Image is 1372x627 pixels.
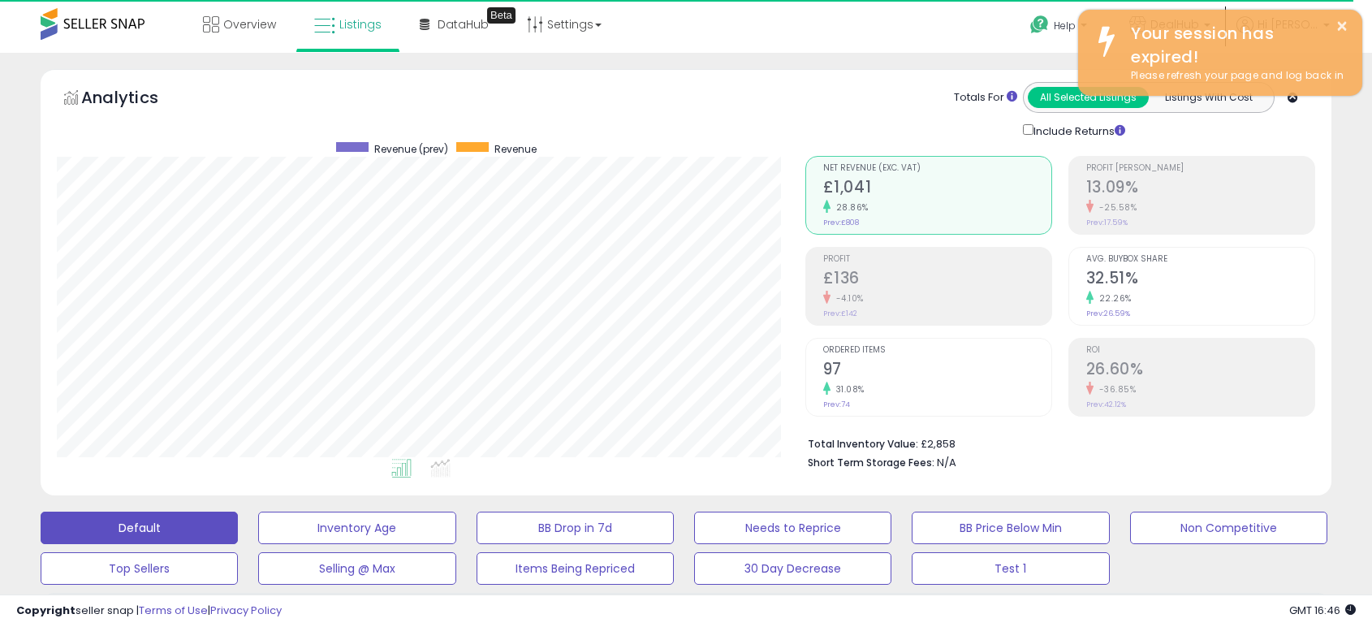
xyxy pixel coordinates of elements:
span: Revenue [494,142,537,156]
div: Totals For [954,90,1017,106]
button: × [1335,16,1348,37]
button: 30 Day Decrease [694,552,891,585]
span: Profit [823,255,1051,264]
span: N/A [937,455,956,470]
i: Get Help [1029,15,1050,35]
button: All Selected Listings [1028,87,1149,108]
small: Prev: 26.59% [1086,309,1130,318]
span: 2025-08-13 16:46 GMT [1289,603,1356,618]
small: Prev: £142 [823,309,857,318]
b: Short Term Storage Fees: [808,456,934,469]
button: Items Being Repriced [477,552,674,585]
span: Listings [339,16,382,32]
button: Selling @ Max [258,552,455,585]
span: Revenue (prev) [374,142,448,156]
small: -4.10% [831,292,864,305]
small: -36.85% [1094,383,1137,396]
a: Terms of Use [139,603,208,618]
span: Net Revenue (Exc. VAT) [823,164,1051,173]
span: Overview [223,16,276,32]
button: Top Sellers [41,552,238,585]
a: Privacy Policy [210,603,282,618]
strong: Copyright [16,603,76,618]
small: 31.08% [831,383,865,396]
span: Ordered Items [823,346,1051,355]
small: Prev: 74 [823,400,850,409]
div: Your session has expired! [1119,22,1350,68]
span: Profit [PERSON_NAME] [1086,164,1314,173]
a: Help [1017,2,1103,53]
button: Default [41,512,238,544]
h2: 13.09% [1086,178,1314,200]
h5: Analytics [81,86,190,113]
small: Prev: 17.59% [1086,218,1128,227]
button: BB Price Below Min [912,512,1109,544]
small: Prev: 42.12% [1086,400,1126,409]
h2: £136 [823,269,1051,291]
h2: 26.60% [1086,360,1314,382]
li: £2,858 [808,433,1303,452]
div: Please refresh your page and log back in [1119,68,1350,84]
small: -25.58% [1094,201,1137,214]
button: Listings With Cost [1148,87,1269,108]
span: DataHub [438,16,489,32]
button: Non Competitive [1130,512,1327,544]
div: Include Returns [1011,121,1145,140]
h2: 97 [823,360,1051,382]
h2: 32.51% [1086,269,1314,291]
small: 28.86% [831,201,869,214]
div: Tooltip anchor [487,7,516,24]
small: 22.26% [1094,292,1132,305]
span: ROI [1086,346,1314,355]
div: seller snap | | [16,603,282,619]
button: BB Drop in 7d [477,512,674,544]
span: Help [1054,19,1076,32]
span: Avg. Buybox Share [1086,255,1314,264]
small: Prev: £808 [823,218,859,227]
button: Needs to Reprice [694,512,891,544]
h2: £1,041 [823,178,1051,200]
button: Inventory Age [258,512,455,544]
b: Total Inventory Value: [808,437,918,451]
button: Test 1 [912,552,1109,585]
